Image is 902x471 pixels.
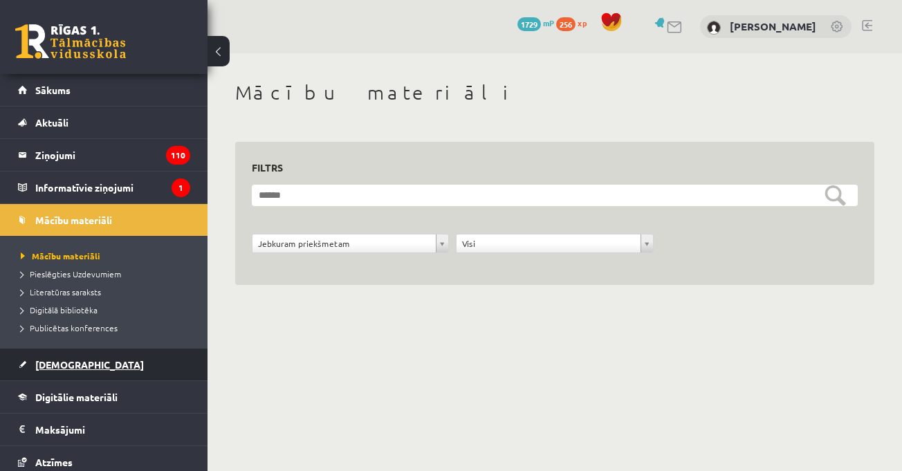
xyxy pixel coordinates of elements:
[21,322,118,333] span: Publicētas konferences
[457,234,652,252] a: Visi
[35,139,190,171] legend: Ziņojumi
[543,17,554,28] span: mP
[21,250,100,261] span: Mācību materiāli
[35,84,71,96] span: Sākums
[556,17,593,28] a: 256 xp
[18,107,190,138] a: Aktuāli
[35,214,112,226] span: Mācību materiāli
[21,322,194,334] a: Publicētas konferences
[18,349,190,380] a: [DEMOGRAPHIC_DATA]
[517,17,541,31] span: 1729
[18,204,190,236] a: Mācību materiāli
[21,250,194,262] a: Mācību materiāli
[18,414,190,445] a: Maksājumi
[35,172,190,203] legend: Informatīvie ziņojumi
[166,146,190,165] i: 110
[35,116,68,129] span: Aktuāli
[18,74,190,106] a: Sākums
[18,139,190,171] a: Ziņojumi110
[21,286,101,297] span: Literatūras saraksts
[707,21,721,35] img: Viktorija Tokareva
[18,381,190,413] a: Digitālie materiāli
[21,286,194,298] a: Literatūras saraksts
[21,268,194,280] a: Pieslēgties Uzdevumiem
[517,17,554,28] a: 1729 mP
[172,178,190,197] i: 1
[556,17,576,31] span: 256
[21,304,98,315] span: Digitālā bibliotēka
[252,234,448,252] a: Jebkuram priekšmetam
[235,81,874,104] h1: Mācību materiāli
[258,234,430,252] span: Jebkuram priekšmetam
[730,19,816,33] a: [PERSON_NAME]
[35,456,73,468] span: Atzīmes
[35,358,144,371] span: [DEMOGRAPHIC_DATA]
[15,24,126,59] a: Rīgas 1. Tālmācības vidusskola
[578,17,587,28] span: xp
[252,158,841,177] h3: Filtrs
[462,234,634,252] span: Visi
[21,268,121,279] span: Pieslēgties Uzdevumiem
[18,172,190,203] a: Informatīvie ziņojumi1
[21,304,194,316] a: Digitālā bibliotēka
[35,414,190,445] legend: Maksājumi
[35,391,118,403] span: Digitālie materiāli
